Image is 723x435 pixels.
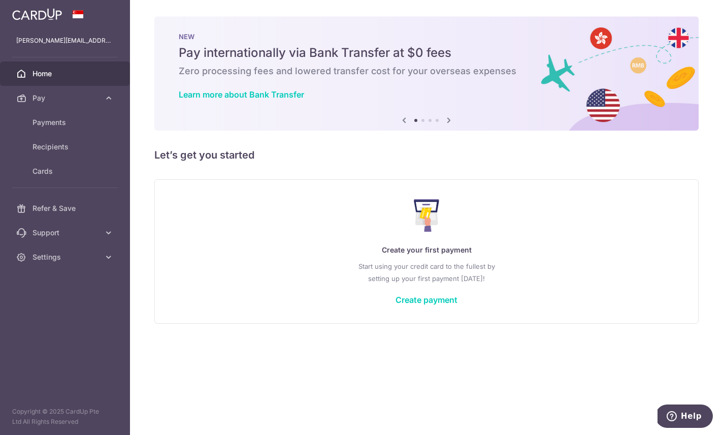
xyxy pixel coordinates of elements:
[658,405,713,430] iframe: Opens a widget where you can find more information
[32,117,100,128] span: Payments
[179,65,674,77] h6: Zero processing fees and lowered transfer cost for your overseas expenses
[175,244,678,256] p: Create your first payment
[32,69,100,79] span: Home
[32,166,100,176] span: Cards
[32,228,100,238] span: Support
[396,295,457,305] a: Create payment
[179,33,674,41] p: NEW
[16,36,114,46] p: [PERSON_NAME][EMAIL_ADDRESS][DOMAIN_NAME]
[175,260,678,285] p: Start using your credit card to the fullest by setting up your first payment [DATE]!
[414,199,440,232] img: Make Payment
[32,203,100,213] span: Refer & Save
[154,16,699,131] img: Bank transfer banner
[32,93,100,103] span: Pay
[179,89,304,100] a: Learn more about Bank Transfer
[32,252,100,262] span: Settings
[32,142,100,152] span: Recipients
[154,147,699,163] h5: Let’s get you started
[12,8,62,20] img: CardUp
[179,45,674,61] h5: Pay internationally via Bank Transfer at $0 fees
